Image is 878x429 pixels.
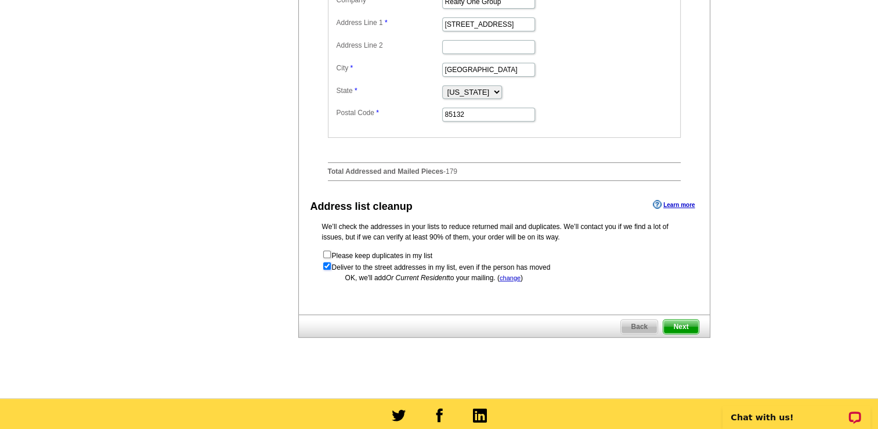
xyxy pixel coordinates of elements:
iframe: LiveChat chat widget [715,392,878,429]
label: City [337,63,441,73]
div: OK, we'll add to your mailing. ( ) [322,273,686,283]
label: Address Line 1 [337,17,441,28]
p: We’ll check the addresses in your lists to reduce returned mail and duplicates. We’ll contact you... [322,221,686,242]
span: Or Current Resident [386,274,448,282]
form: Please keep duplicates in my list Deliver to the street addresses in my list, even if the person ... [322,249,686,273]
strong: Total Addressed and Mailed Pieces [328,167,443,176]
label: Address Line 2 [337,40,441,51]
span: Next [663,320,698,334]
label: State [337,85,441,96]
label: Postal Code [337,108,441,118]
a: change [500,274,521,281]
span: Back [621,320,657,334]
span: 179 [446,167,457,176]
div: Address list cleanup [310,199,413,214]
a: Learn more [653,200,695,209]
a: Back [620,319,658,334]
